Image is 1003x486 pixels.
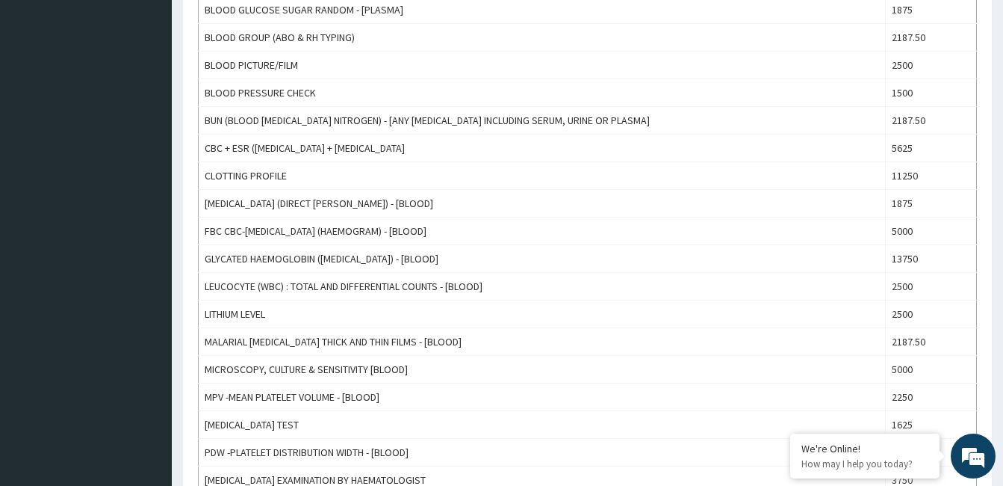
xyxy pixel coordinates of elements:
[199,384,886,411] td: MPV -MEAN PLATELET VOLUME - [BLOOD]
[886,245,977,273] td: 13750
[886,301,977,328] td: 2500
[801,458,928,470] p: How may I help you today?
[7,326,285,378] textarea: Type your message and hit 'Enter'
[78,84,251,103] div: Chat with us now
[199,218,886,245] td: FBC CBC-[MEDICAL_DATA] (HAEMOGRAM) - [BLOOD]
[199,135,886,162] td: CBC + ESR ([MEDICAL_DATA] + [MEDICAL_DATA]
[28,75,60,112] img: d_794563401_company_1708531726252_794563401
[886,218,977,245] td: 5000
[886,384,977,411] td: 2250
[199,162,886,190] td: CLOTTING PROFILE
[199,328,886,356] td: MALARIAL [MEDICAL_DATA] THICK AND THIN FILMS - [BLOOD]
[199,273,886,301] td: LEUCOCYTE (WBC) : TOTAL AND DIFFERENTIAL COUNTS - [BLOOD]
[886,52,977,79] td: 2500
[199,79,886,107] td: BLOOD PRESSURE CHECK
[199,107,886,135] td: BUN (BLOOD [MEDICAL_DATA] NITROGEN) - [ANY [MEDICAL_DATA] INCLUDING SERUM, URINE OR PLASMA]
[199,190,886,218] td: [MEDICAL_DATA] (DIRECT [PERSON_NAME]) - [BLOOD]
[886,162,977,190] td: 11250
[886,356,977,384] td: 5000
[886,24,977,52] td: 2187.50
[886,79,977,107] td: 1500
[886,107,977,135] td: 2187.50
[199,356,886,384] td: MICROSCOPY, CULTURE & SENSITIVITY [BLOOD]
[886,328,977,356] td: 2187.50
[199,411,886,439] td: [MEDICAL_DATA] TEST
[87,147,206,298] span: We're online!
[886,190,977,218] td: 1875
[199,301,886,328] td: LITHIUM LEVEL
[199,245,886,273] td: GLYCATED HAEMOGLOBIN ([MEDICAL_DATA]) - [BLOOD]
[886,135,977,162] td: 5625
[886,411,977,439] td: 1625
[801,442,928,455] div: We're Online!
[199,439,886,467] td: PDW -PLATELET DISTRIBUTION WIDTH - [BLOOD]
[245,7,281,43] div: Minimize live chat window
[199,24,886,52] td: BLOOD GROUP (ABO & RH TYPING)
[886,273,977,301] td: 2500
[199,52,886,79] td: BLOOD PICTURE/FILM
